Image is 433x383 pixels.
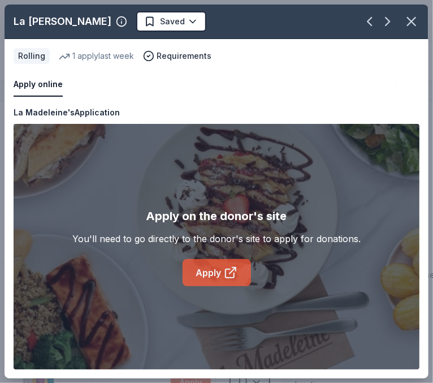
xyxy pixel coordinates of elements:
[14,12,111,31] div: La [PERSON_NAME]
[72,232,361,246] div: You'll need to go directly to the donor's site to apply for donations.
[14,48,50,64] div: Rolling
[183,259,251,286] a: Apply
[157,49,211,63] span: Requirements
[146,207,287,225] div: Apply on the donor's site
[14,106,120,119] div: La Madeleine's Application
[143,49,211,63] button: Requirements
[59,49,134,63] div: 1 apply last week
[14,73,63,97] button: Apply online
[160,15,185,28] span: Saved
[136,11,206,32] button: Saved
